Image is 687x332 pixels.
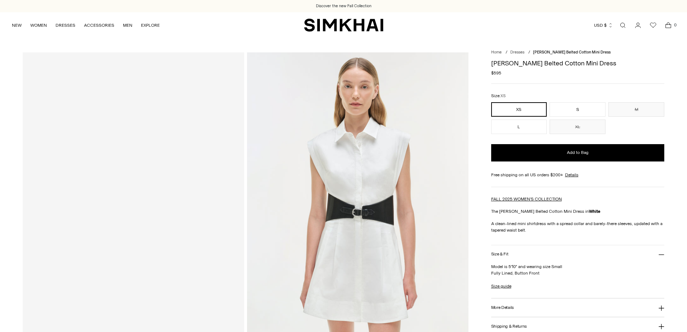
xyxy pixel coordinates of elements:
a: Details [565,172,578,178]
a: Discover the new Fall Collection [316,3,371,9]
button: XL [550,120,605,134]
p: Model is 5'10" and wearing size Small Fully Lined, Button Front [491,263,665,276]
a: SIMKHAI [304,18,383,32]
a: EXPLORE [141,17,160,33]
h3: Size & Fit [491,252,508,256]
label: Size: [491,92,506,99]
button: XS [491,102,547,117]
a: DRESSES [56,17,75,33]
button: S [550,102,605,117]
button: M [608,102,664,117]
a: Dresses [510,50,524,55]
span: Add to Bag [567,150,589,156]
div: / [528,49,530,56]
a: Size guide [491,283,511,289]
h3: Shipping & Returns [491,324,527,329]
div: Free shipping on all US orders $200+ [491,172,665,178]
p: A clean-lined mini shirtdress with a spread collar and barely-there sleeves, updated with a taper... [491,220,665,233]
a: WOMEN [30,17,47,33]
p: The [PERSON_NAME] Belted Cotton Mini Dress in [491,208,665,215]
button: L [491,120,547,134]
h3: More Details [491,305,514,310]
span: $595 [491,70,501,76]
a: NEW [12,17,22,33]
strong: White [589,209,600,214]
a: Go to the account page [631,18,645,33]
div: / [506,49,507,56]
nav: breadcrumbs [491,49,665,56]
a: Home [491,50,502,55]
a: FALL 2025 WOMEN'S COLLECTION [491,197,562,202]
a: ACCESSORIES [84,17,114,33]
a: Open cart modal [661,18,675,33]
a: Wishlist [646,18,660,33]
button: More Details [491,298,665,317]
span: [PERSON_NAME] Belted Cotton Mini Dress [533,50,611,55]
button: USD $ [594,17,613,33]
span: XS [501,94,506,98]
span: 0 [672,22,678,28]
button: Size & Fit [491,245,665,264]
button: Add to Bag [491,144,665,161]
h1: [PERSON_NAME] Belted Cotton Mini Dress [491,60,665,66]
a: Open search modal [616,18,630,33]
a: MEN [123,17,132,33]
